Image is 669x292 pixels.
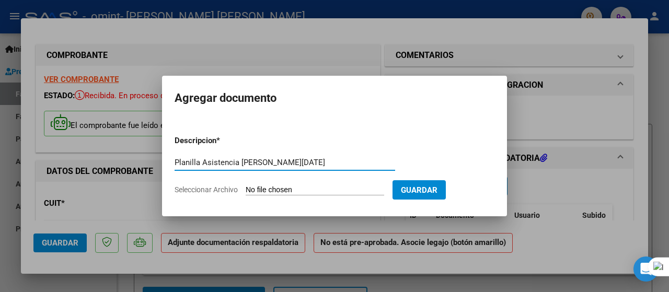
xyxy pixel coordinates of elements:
button: Guardar [393,180,446,200]
h2: Agregar documento [175,88,494,108]
p: Descripcion [175,135,271,147]
span: Seleccionar Archivo [175,185,238,194]
div: Open Intercom Messenger [633,256,659,282]
span: Guardar [401,185,437,195]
